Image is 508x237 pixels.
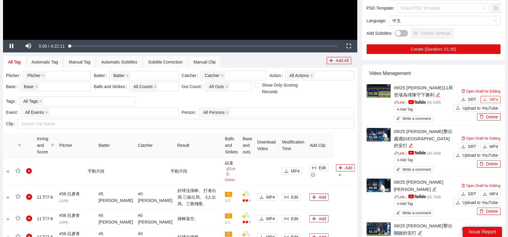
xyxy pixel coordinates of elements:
[329,58,333,63] span: plus
[37,216,53,221] span: 11 下 / 7 - 6
[148,59,183,65] div: Subtitle Correction
[6,217,11,221] button: Expand row
[477,160,500,167] button: deleteDelete
[394,166,434,173] button: editWrite a comment
[396,117,400,121] span: edit
[226,111,229,114] span: close
[468,96,476,103] span: SRT
[282,194,301,201] button: column-widthEdit
[257,215,277,222] button: downloadMP4
[461,89,465,93] span: copy
[310,194,328,201] button: plusAdd
[289,72,309,79] span: All Actions
[17,144,23,147] span: filter
[50,134,56,156] span: filter
[6,71,23,80] label: Pitcher
[291,215,298,222] span: Edit
[367,84,391,98] img: 8dae5c48-e3b5-4bc0-8dba-7b2d3b149117.jpg
[203,109,225,116] span: All Persons
[35,85,38,88] span: close
[39,100,42,103] span: close
[27,72,41,79] span: Pitcher
[101,59,137,65] div: Automatic Subtitles
[21,83,39,90] span: Base
[327,57,351,64] button: plusAdd All
[207,83,230,90] span: All Outs
[175,210,223,228] td: 揮棒落空。
[26,194,32,200] span: play-circle
[461,136,500,141] a: Open Draft for Editing
[458,190,479,197] button: downloadSRT
[461,192,465,197] span: download
[432,186,437,193] div: Edit
[259,82,310,95] span: Show Only Scoring Records
[461,144,465,149] span: download
[6,195,11,200] button: Expand row
[368,91,378,96] div: 01:35
[394,116,434,122] button: editWrite a comment
[182,71,201,80] label: Catcher
[126,74,129,77] span: close
[477,113,500,120] button: deleteDelete
[225,192,232,197] span: S
[193,59,216,65] div: Manual Clip
[396,202,400,206] span: plus
[489,96,498,103] span: MP4
[489,191,498,197] span: MP4
[453,199,500,206] button: uploadUpload to YouTube
[51,44,65,49] span: 4:22:11
[175,185,223,210] td: 好球沒揮棒。 打者出局-三振出局。 3人出局。三壘殘壘。
[284,195,289,200] span: column-width
[311,173,315,177] span: check-circle
[37,195,53,200] span: 11 下 / 7 - 6
[453,105,500,112] button: uploadUpload to YouTube
[408,151,426,155] img: yt_logo_rgb_light.a676ea31.png
[394,222,454,236] div: 09/25 [PERSON_NAME]擊出關鍵的安打
[225,85,228,88] span: close
[225,221,230,224] span: 2 - 2
[69,59,90,65] div: Manual Tag
[396,158,400,162] span: plus
[6,96,19,106] label: Tags
[462,199,498,206] span: Upload to YouTube
[462,152,498,158] span: Upload to YouTube
[138,191,172,203] span: # 0 [PERSON_NAME]
[32,59,58,65] div: Automatic Tag
[6,82,20,91] label: Base
[225,199,230,203] span: 2 - 3
[338,166,343,170] span: plus
[394,195,398,199] span: link
[394,195,405,199] a: linkLink
[18,144,21,147] span: filter
[394,100,398,104] span: link
[369,65,498,82] div: Video Management
[396,167,400,172] span: edit
[182,82,205,91] label: Out Count
[310,215,328,222] button: plusAdd
[408,100,426,104] img: yt_logo_rgb_light.a676ea31.png
[8,59,21,65] div: All Tag
[461,227,500,232] a: Open Draft for Editing
[175,133,223,158] th: Result
[483,97,487,102] span: download
[222,133,240,158] th: Balls and Strikes
[59,199,68,203] span: ( 11 球)
[394,151,405,156] a: linkLink
[392,16,497,25] span: 中文
[37,135,48,155] span: Inning and Score
[96,133,135,158] th: Batter
[436,93,440,97] span: edit
[418,230,422,237] div: Edit
[479,162,484,167] span: delete
[468,143,476,150] span: SRT
[479,209,484,214] span: delete
[24,83,34,90] span: Base
[226,167,229,170] span: edit
[468,191,476,197] span: SRT
[456,153,460,158] span: upload
[284,169,289,174] span: download
[479,114,484,119] span: delete
[94,71,109,80] label: Batter
[59,213,80,224] span: # 58 呂彥青
[394,151,454,157] p: | | 40.3 MB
